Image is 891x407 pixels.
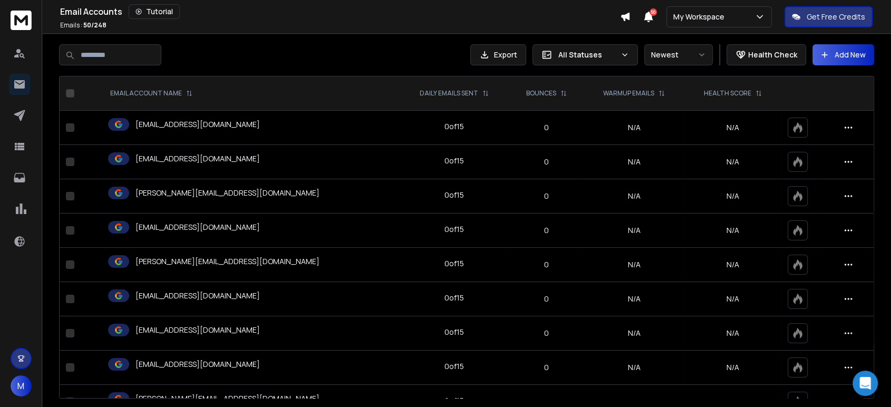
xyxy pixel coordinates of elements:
[516,157,577,167] p: 0
[691,396,775,407] p: N/A
[558,50,616,60] p: All Statuses
[691,259,775,270] p: N/A
[470,44,526,65] button: Export
[584,214,685,248] td: N/A
[516,294,577,304] p: 0
[135,359,260,370] p: [EMAIL_ADDRESS][DOMAIN_NAME]
[691,362,775,373] p: N/A
[129,4,180,19] button: Tutorial
[748,50,797,60] p: Health Check
[444,224,464,235] div: 0 of 15
[644,44,713,65] button: Newest
[135,393,319,404] p: [PERSON_NAME][EMAIL_ADDRESS][DOMAIN_NAME]
[650,8,657,16] span: 50
[516,396,577,407] p: 0
[516,259,577,270] p: 0
[135,188,319,198] p: [PERSON_NAME][EMAIL_ADDRESS][DOMAIN_NAME]
[444,361,464,372] div: 0 of 15
[584,179,685,214] td: N/A
[704,89,751,98] p: HEALTH SCORE
[691,157,775,167] p: N/A
[135,222,260,232] p: [EMAIL_ADDRESS][DOMAIN_NAME]
[60,21,106,30] p: Emails :
[807,12,865,22] p: Get Free Credits
[584,282,685,316] td: N/A
[110,89,192,98] div: EMAIL ACCOUNT NAME
[584,316,685,351] td: N/A
[603,89,654,98] p: WARMUP EMAILS
[691,122,775,133] p: N/A
[812,44,874,65] button: Add New
[83,21,106,30] span: 50 / 248
[516,191,577,201] p: 0
[135,325,260,335] p: [EMAIL_ADDRESS][DOMAIN_NAME]
[11,375,32,396] button: M
[727,44,806,65] button: Health Check
[785,6,873,27] button: Get Free Credits
[444,327,464,337] div: 0 of 15
[60,4,620,19] div: Email Accounts
[516,122,577,133] p: 0
[444,190,464,200] div: 0 of 15
[584,248,685,282] td: N/A
[584,111,685,145] td: N/A
[526,89,556,98] p: BOUNCES
[135,119,260,130] p: [EMAIL_ADDRESS][DOMAIN_NAME]
[691,328,775,338] p: N/A
[691,225,775,236] p: N/A
[853,371,878,396] div: Open Intercom Messenger
[444,121,464,132] div: 0 of 15
[673,12,729,22] p: My Workspace
[135,290,260,301] p: [EMAIL_ADDRESS][DOMAIN_NAME]
[691,294,775,304] p: N/A
[135,153,260,164] p: [EMAIL_ADDRESS][DOMAIN_NAME]
[420,89,478,98] p: DAILY EMAILS SENT
[444,258,464,269] div: 0 of 15
[444,293,464,303] div: 0 of 15
[516,328,577,338] p: 0
[691,191,775,201] p: N/A
[135,256,319,267] p: [PERSON_NAME][EMAIL_ADDRESS][DOMAIN_NAME]
[516,362,577,373] p: 0
[584,351,685,385] td: N/A
[444,156,464,166] div: 0 of 15
[584,145,685,179] td: N/A
[444,395,464,406] div: 0 of 15
[516,225,577,236] p: 0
